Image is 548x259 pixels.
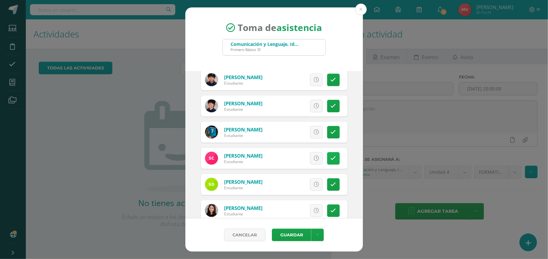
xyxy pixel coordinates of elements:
[272,229,311,241] button: Guardar
[224,126,263,133] a: [PERSON_NAME]
[205,126,218,139] img: bc664726bd9fc39c06a07a921f6081d9.png
[224,211,263,217] div: Estudiante
[231,41,299,47] div: Comunicación y Lenguaje, Idioma Español
[224,100,263,107] a: [PERSON_NAME]
[224,80,263,86] div: Estudiante
[224,185,263,191] div: Estudiante
[224,159,263,164] div: Estudiante
[223,39,326,55] input: Busca un grado o sección aquí...
[205,152,218,165] img: 207aee2fa2570c713dc5a9a7f8aafbb7.png
[224,133,263,138] div: Estudiante
[276,22,322,34] strong: asistencia
[224,152,263,159] a: [PERSON_NAME]
[238,22,322,34] span: Toma de
[224,205,263,211] a: [PERSON_NAME]
[355,4,367,15] button: Close (Esc)
[224,107,263,112] div: Estudiante
[231,47,299,52] div: Primero Básico 'D'
[224,179,263,185] a: [PERSON_NAME]
[205,99,218,112] img: 2a7034c8d4545b93b942ca0254afee7b.png
[205,204,218,217] img: 8b3b435a7bda3387da6cb1d2a6fa637b.png
[224,74,263,80] a: [PERSON_NAME]
[205,178,218,191] img: 532ab435ee1e7fca79df8d589e5580b8.png
[224,229,265,241] a: Cancelar
[205,73,218,86] img: 6787b1eb56c281abbe76cef96cd9822d.png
